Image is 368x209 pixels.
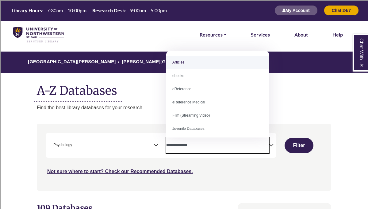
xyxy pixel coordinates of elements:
div: Sort New > Old [2,8,366,14]
div: Sign out [2,30,366,36]
li: ebooks [166,69,269,83]
div: Delete [2,19,366,25]
li: eReference [166,83,269,96]
div: Move To ... [2,14,366,19]
div: Options [2,25,366,30]
li: eReference Medical [166,96,269,109]
div: Rename [2,36,366,41]
li: Juvenile Databases [166,122,269,135]
li: Film (Streaming Video) [166,109,269,122]
li: Articles [166,56,269,69]
div: Move To ... [2,41,366,47]
div: Sort A > Z [2,2,366,8]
